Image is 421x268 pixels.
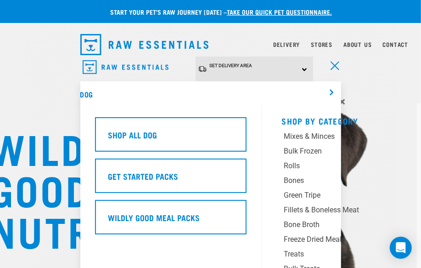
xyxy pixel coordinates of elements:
[282,205,397,219] a: Fillets & Boneless Meat
[73,30,348,59] nav: dropdown navigation
[83,60,168,74] img: Raw Essentials Logo
[284,175,390,186] div: Bones
[284,249,390,260] div: Treats
[282,234,397,249] a: Freeze Dried Meals
[282,249,397,263] a: Treats
[209,63,252,68] span: Set Delivery Area
[284,219,390,230] div: Bone Broth
[390,237,412,259] div: Open Intercom Messenger
[325,56,341,73] a: menu
[383,43,409,46] a: Contact
[95,117,247,159] a: Shop All Dog
[108,170,179,182] h5: Get Started Packs
[284,131,390,142] div: Mixes & Minces
[273,43,300,46] a: Delivery
[284,190,390,201] div: Green Tripe
[343,43,371,46] a: About Us
[284,234,390,245] div: Freeze Dried Meals
[282,160,397,175] a: Rolls
[80,34,209,55] img: Raw Essentials Logo
[108,211,200,223] h5: Wildly Good Meal Packs
[282,131,397,146] a: Mixes & Minces
[284,205,390,216] div: Fillets & Boneless Meat
[282,175,397,190] a: Bones
[282,190,397,205] a: Green Tripe
[282,146,397,160] a: Bulk Frozen
[108,129,157,141] h5: Shop All Dog
[282,219,397,234] a: Bone Broth
[80,92,93,96] a: Dog
[198,65,207,73] img: van-moving.png
[282,116,397,124] h5: Shop By Category
[284,146,390,157] div: Bulk Frozen
[227,10,332,13] a: take our quick pet questionnaire.
[311,43,332,46] a: Stores
[284,160,390,171] div: Rolls
[95,200,247,241] a: Wildly Good Meal Packs
[95,159,247,200] a: Get Started Packs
